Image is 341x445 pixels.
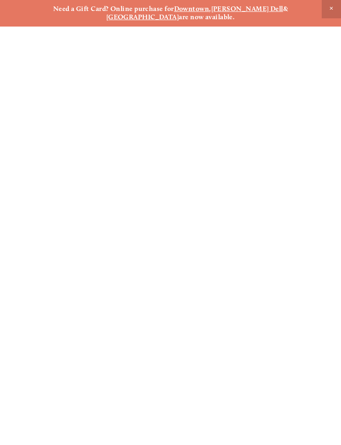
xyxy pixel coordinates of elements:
[209,5,211,13] strong: ,
[53,5,174,13] strong: Need a Gift Card? Online purchase for
[106,13,179,21] a: [GEOGRAPHIC_DATA]
[283,5,288,13] strong: &
[174,5,209,13] a: Downtown
[179,13,235,21] strong: are now available.
[211,5,283,13] a: [PERSON_NAME] Dell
